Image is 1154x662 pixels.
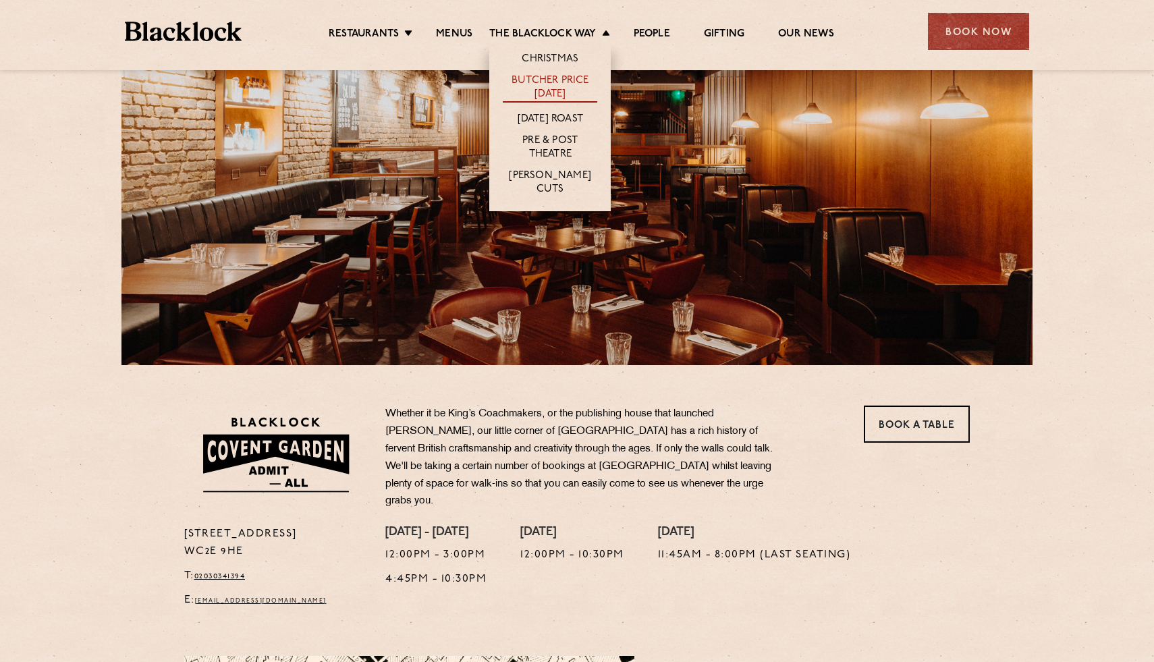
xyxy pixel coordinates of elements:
[503,134,597,163] a: Pre & Post Theatre
[520,526,624,541] h4: [DATE]
[436,28,472,43] a: Menus
[194,572,246,580] a: 02030341394
[522,53,578,67] a: Christmas
[928,13,1029,50] div: Book Now
[658,547,851,564] p: 11:45am - 8:00pm (Last Seating)
[658,526,851,541] h4: [DATE]
[195,598,327,604] a: [EMAIL_ADDRESS][DOMAIN_NAME]
[184,568,366,585] p: T:
[385,571,487,588] p: 4:45pm - 10:30pm
[489,28,596,43] a: The Blacklock Way
[385,547,487,564] p: 12:00pm - 3:00pm
[184,592,366,609] p: E:
[503,169,597,198] a: [PERSON_NAME] Cuts
[385,406,784,510] p: Whether it be King’s Coachmakers, or the publishing house that launched [PERSON_NAME], our little...
[184,526,366,561] p: [STREET_ADDRESS] WC2E 9HE
[385,526,487,541] h4: [DATE] - [DATE]
[864,406,970,443] a: Book a Table
[704,28,744,43] a: Gifting
[778,28,834,43] a: Our News
[329,28,399,43] a: Restaurants
[184,406,366,503] img: BLA_1470_CoventGarden_Website_Solid.svg
[518,113,583,128] a: [DATE] Roast
[503,74,597,103] a: Butcher Price [DATE]
[125,22,242,41] img: BL_Textured_Logo-footer-cropped.svg
[520,547,624,564] p: 12:00pm - 10:30pm
[634,28,670,43] a: People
